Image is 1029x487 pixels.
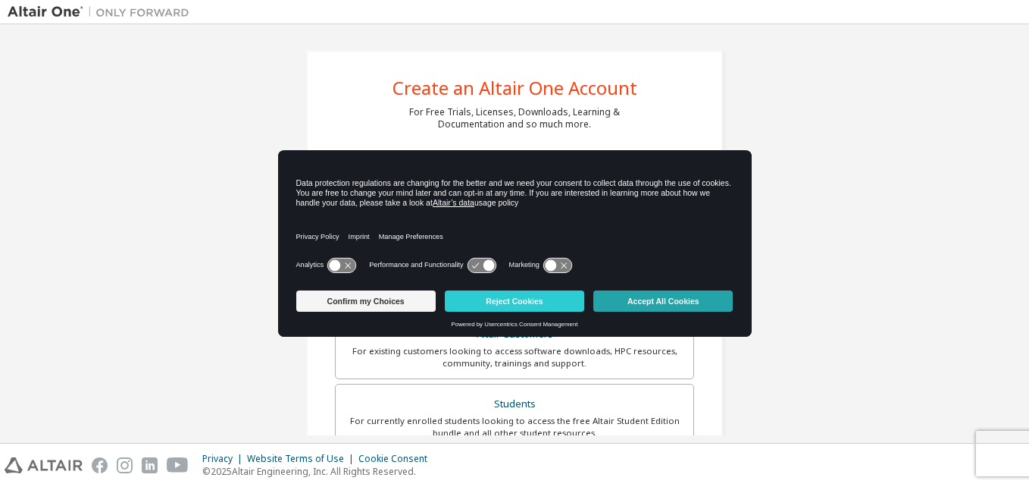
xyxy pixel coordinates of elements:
div: Students [345,394,684,415]
img: instagram.svg [117,457,133,473]
img: youtube.svg [167,457,189,473]
div: For currently enrolled students looking to access the free Altair Student Edition bundle and all ... [345,415,684,439]
p: © 2025 Altair Engineering, Inc. All Rights Reserved. [202,465,436,478]
div: Cookie Consent [358,453,436,465]
div: For existing customers looking to access software downloads, HPC resources, community, trainings ... [345,345,684,369]
img: facebook.svg [92,457,108,473]
img: altair_logo.svg [5,457,83,473]
img: Altair One [8,5,197,20]
img: linkedin.svg [142,457,158,473]
div: Privacy [202,453,247,465]
div: Website Terms of Use [247,453,358,465]
div: Create an Altair One Account [393,79,637,97]
div: For Free Trials, Licenses, Downloads, Learning & Documentation and so much more. [409,106,620,130]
